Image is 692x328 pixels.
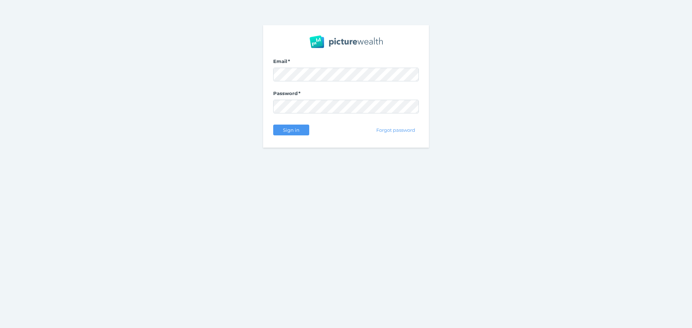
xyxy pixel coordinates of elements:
button: Forgot password [373,125,419,135]
label: Email [273,58,419,68]
button: Sign in [273,125,309,135]
span: Sign in [280,127,302,133]
img: PW [310,35,383,48]
span: Forgot password [373,127,418,133]
label: Password [273,90,419,100]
